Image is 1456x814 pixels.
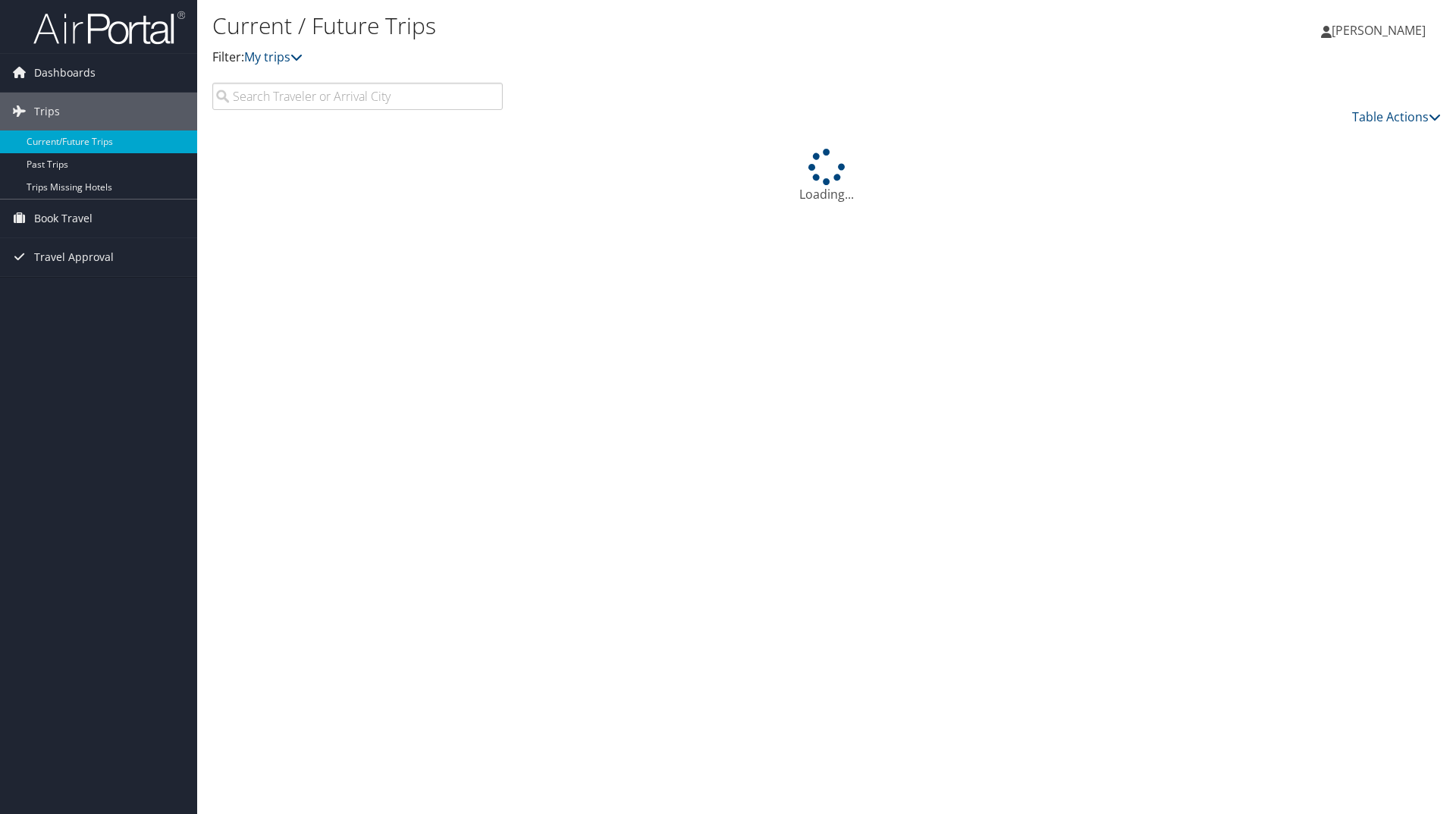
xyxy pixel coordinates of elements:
[34,93,60,130] span: Trips
[34,238,114,276] span: Travel Approval
[212,149,1441,203] div: Loading...
[212,10,1031,42] h1: Current / Future Trips
[212,83,503,110] input: Search Traveler or Arrival City
[212,48,1031,68] p: Filter:
[244,49,303,65] a: My trips
[33,10,185,46] img: airportal-logo.png
[34,200,93,237] span: Book Travel
[1321,8,1441,53] a: [PERSON_NAME]
[1332,22,1426,39] span: [PERSON_NAME]
[1352,108,1441,125] a: Table Actions
[34,54,96,92] span: Dashboards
